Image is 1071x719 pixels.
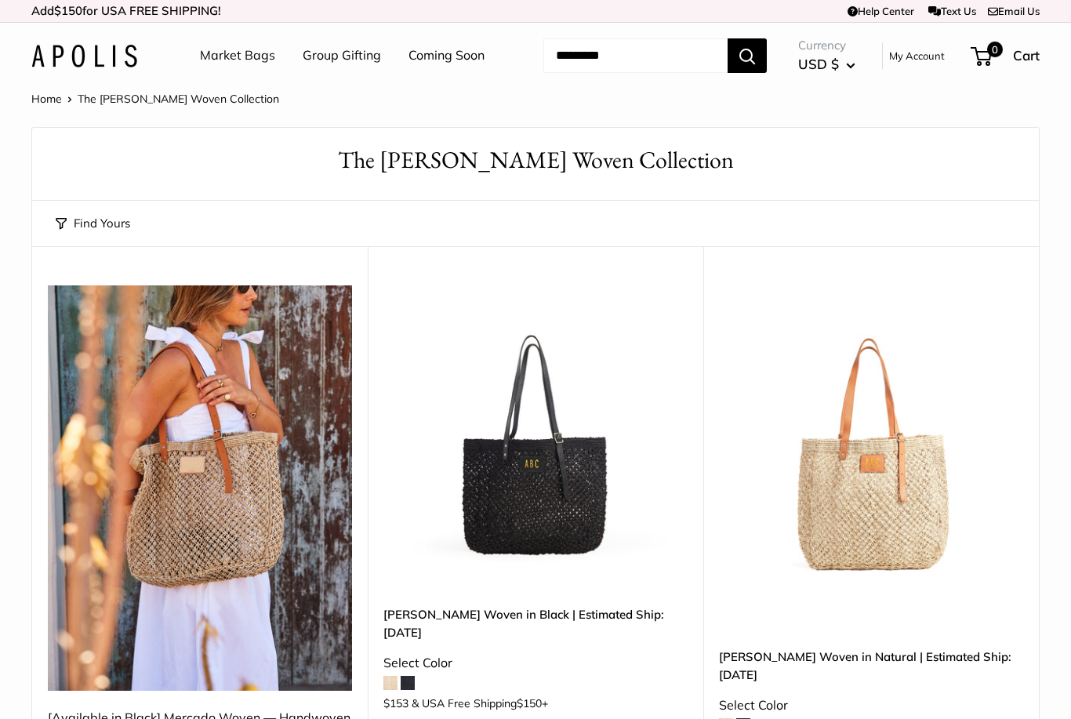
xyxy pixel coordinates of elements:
[54,3,82,18] span: $150
[728,38,767,73] button: Search
[517,696,542,710] span: $150
[48,285,352,691] img: [Available in Black] Mercado Woven — Handwoven from 100% golden jute by artisan women taking over...
[719,694,1023,717] div: Select Color
[56,212,130,234] button: Find Yours
[383,285,688,590] img: Mercado Woven in Black | Estimated Ship: Oct. 19th
[719,285,1023,590] a: Mercado Woven in Natural | Estimated Ship: Oct. 19thMercado Woven in Natural | Estimated Ship: Oc...
[383,285,688,590] a: Mercado Woven in Black | Estimated Ship: Oct. 19thMercado Woven in Black | Estimated Ship: Oct. 19th
[972,43,1040,68] a: 0 Cart
[543,38,728,73] input: Search...
[56,143,1015,177] h1: The [PERSON_NAME] Woven Collection
[383,605,688,642] a: [PERSON_NAME] Woven in Black | Estimated Ship: [DATE]
[889,46,945,65] a: My Account
[848,5,914,17] a: Help Center
[988,5,1040,17] a: Email Us
[928,5,976,17] a: Text Us
[31,45,137,67] img: Apolis
[798,56,839,72] span: USD $
[798,52,855,77] button: USD $
[200,44,275,67] a: Market Bags
[78,92,279,106] span: The [PERSON_NAME] Woven Collection
[719,648,1023,685] a: [PERSON_NAME] Woven in Natural | Estimated Ship: [DATE]
[412,698,548,709] span: & USA Free Shipping +
[31,89,279,109] nav: Breadcrumb
[719,285,1023,590] img: Mercado Woven in Natural | Estimated Ship: Oct. 19th
[798,34,855,56] span: Currency
[303,44,381,67] a: Group Gifting
[987,42,1003,57] span: 0
[383,696,408,710] span: $153
[31,92,62,106] a: Home
[1013,47,1040,64] span: Cart
[408,44,485,67] a: Coming Soon
[383,652,688,675] div: Select Color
